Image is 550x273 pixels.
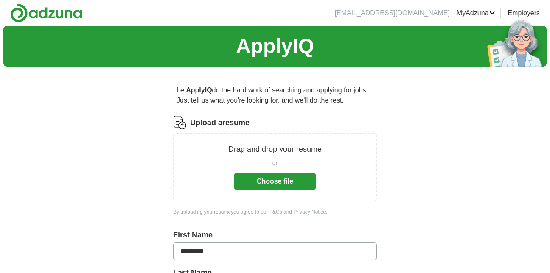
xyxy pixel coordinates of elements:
[186,86,212,94] strong: ApplyIQ
[10,3,82,22] img: Adzuna logo
[173,229,377,241] label: First Name
[236,31,314,61] h1: ApplyIQ
[173,208,377,216] div: By uploading your resume you agree to our and .
[269,209,282,215] a: T&Cs
[228,144,322,155] p: Drag and drop your resume
[293,209,326,215] a: Privacy Notice
[173,82,377,109] p: Let do the hard work of searching and applying for jobs. Just tell us what you're looking for, an...
[335,8,450,18] li: [EMAIL_ADDRESS][DOMAIN_NAME]
[190,117,250,128] label: Upload a resume
[508,8,540,18] a: Employers
[272,159,278,167] span: or
[173,116,187,129] img: CV Icon
[457,8,496,18] a: MyAdzuna
[234,173,316,190] button: Choose file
